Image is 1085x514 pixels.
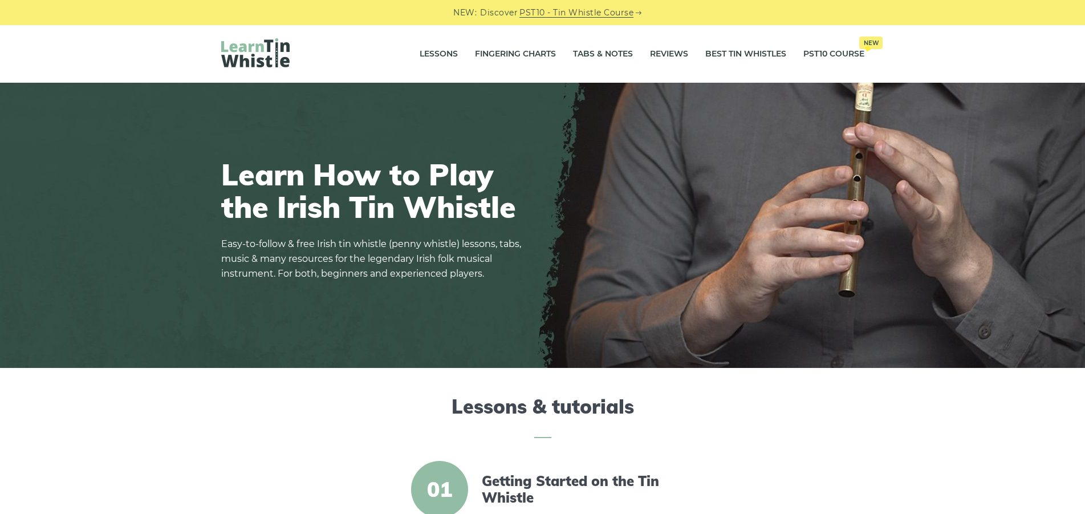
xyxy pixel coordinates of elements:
[650,40,688,68] a: Reviews
[573,40,633,68] a: Tabs & Notes
[803,40,864,68] a: PST10 CourseNew
[482,473,678,506] a: Getting Started on the Tin Whistle
[221,237,529,281] p: Easy-to-follow & free Irish tin whistle (penny whistle) lessons, tabs, music & many resources for...
[221,395,864,438] h2: Lessons & tutorials
[475,40,556,68] a: Fingering Charts
[420,40,458,68] a: Lessons
[221,158,529,223] h1: Learn How to Play the Irish Tin Whistle
[705,40,786,68] a: Best Tin Whistles
[859,37,883,49] span: New
[221,38,290,67] img: LearnTinWhistle.com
